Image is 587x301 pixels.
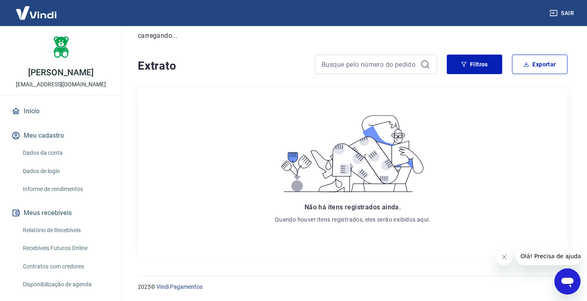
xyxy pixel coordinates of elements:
[45,33,77,65] img: 597352c5-7a11-411b-9450-80640fc97c68.jpeg
[10,204,112,222] button: Meus recebíveis
[554,268,580,294] iframe: Botão para abrir a janela de mensagens
[516,247,580,265] iframe: Mensagem da empresa
[138,283,567,291] p: 2025 ©
[5,6,68,12] span: Olá! Precisa de ajuda?
[138,31,567,41] p: carregando...
[28,68,93,77] p: [PERSON_NAME]
[20,145,112,161] a: Dados da conta
[20,163,112,180] a: Dados de login
[10,102,112,120] a: Início
[20,276,112,293] a: Disponibilização de agenda
[10,0,63,25] img: Vindi
[447,55,502,74] button: Filtros
[20,240,112,257] a: Recebíveis Futuros Online
[157,283,203,290] a: Vindi Pagamentos
[20,222,112,239] a: Relatório de Recebíveis
[138,58,305,74] h4: Extrato
[10,127,112,145] button: Meu cadastro
[20,258,112,275] a: Contratos com credores
[305,203,401,211] span: Não há itens registrados ainda.
[20,181,112,198] a: Informe de rendimentos
[512,55,567,74] button: Exportar
[16,80,106,89] p: [EMAIL_ADDRESS][DOMAIN_NAME]
[548,6,577,21] button: Sair
[496,249,512,265] iframe: Fechar mensagem
[322,58,417,70] input: Busque pelo número do pedido
[275,215,430,224] p: Quando houver itens registrados, eles serão exibidos aqui.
